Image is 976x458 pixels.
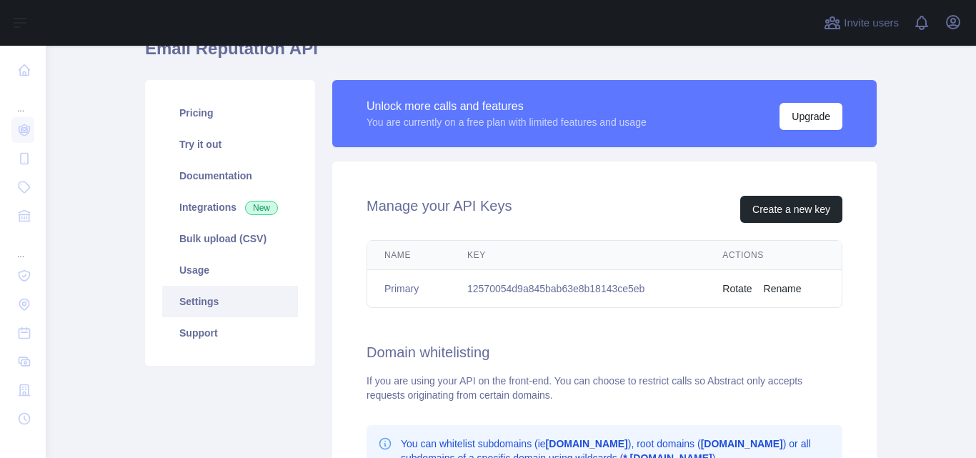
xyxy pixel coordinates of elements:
[367,270,450,308] td: Primary
[780,103,842,130] button: Upgrade
[11,86,34,114] div: ...
[367,196,512,223] h2: Manage your API Keys
[162,160,298,191] a: Documentation
[162,223,298,254] a: Bulk upload (CSV)
[764,282,802,296] button: Rename
[162,254,298,286] a: Usage
[844,15,899,31] span: Invite users
[162,191,298,223] a: Integrations New
[367,98,647,115] div: Unlock more calls and features
[11,232,34,260] div: ...
[367,115,647,129] div: You are currently on a free plan with limited features and usage
[740,196,842,223] button: Create a new key
[367,241,450,270] th: Name
[162,129,298,160] a: Try it out
[145,37,877,71] h1: Email Reputation API
[722,282,752,296] button: Rotate
[705,241,842,270] th: Actions
[367,374,842,402] div: If you are using your API on the front-end. You can choose to restrict calls so Abstract only acc...
[450,241,705,270] th: Key
[162,286,298,317] a: Settings
[821,11,902,34] button: Invite users
[546,438,628,449] b: [DOMAIN_NAME]
[450,270,705,308] td: 12570054d9a845bab63e8b18143ce5eb
[162,317,298,349] a: Support
[367,342,842,362] h2: Domain whitelisting
[701,438,783,449] b: [DOMAIN_NAME]
[245,201,278,215] span: New
[162,97,298,129] a: Pricing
